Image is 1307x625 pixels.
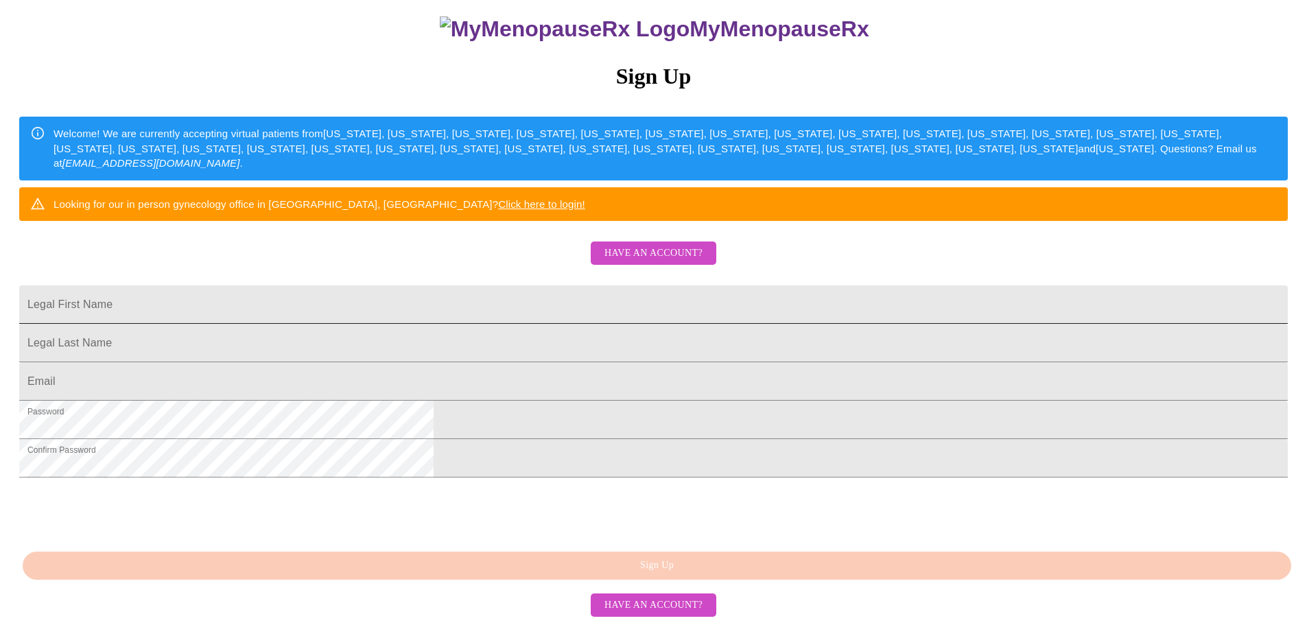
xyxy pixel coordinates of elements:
a: Click here to login! [498,198,585,210]
span: Have an account? [604,245,703,262]
iframe: reCAPTCHA [19,484,228,538]
span: Have an account? [604,597,703,614]
a: Have an account? [587,598,720,610]
div: Looking for our in person gynecology office in [GEOGRAPHIC_DATA], [GEOGRAPHIC_DATA]? [54,191,585,217]
em: [EMAIL_ADDRESS][DOMAIN_NAME] [62,157,240,169]
a: Have an account? [587,257,720,268]
h3: Sign Up [19,64,1288,89]
button: Have an account? [591,241,716,266]
img: MyMenopauseRx Logo [440,16,690,42]
h3: MyMenopauseRx [21,16,1288,42]
div: Welcome! We are currently accepting virtual patients from [US_STATE], [US_STATE], [US_STATE], [US... [54,121,1277,176]
button: Have an account? [591,593,716,617]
